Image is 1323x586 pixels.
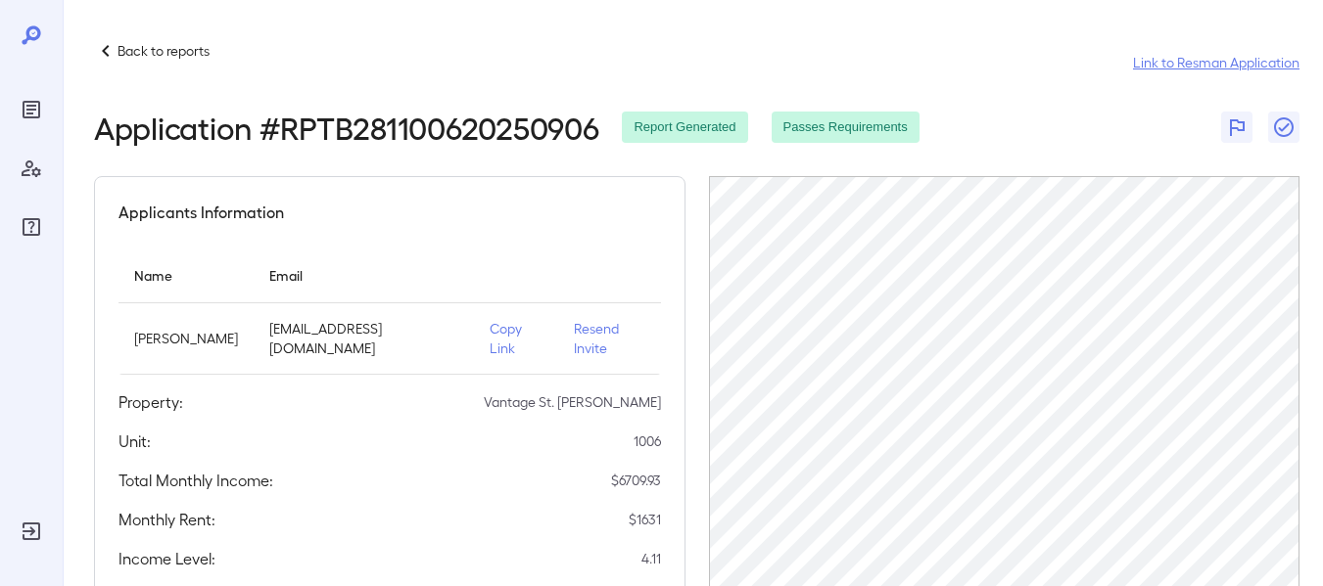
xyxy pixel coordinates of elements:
[254,248,474,303] th: Email
[16,153,47,184] div: Manage Users
[484,392,661,412] p: Vantage St. [PERSON_NAME]
[269,319,458,358] p: [EMAIL_ADDRESS][DOMAIN_NAME]
[574,319,645,358] p: Resend Invite
[118,248,254,303] th: Name
[641,549,661,568] p: 4.11
[118,508,215,531] h5: Monthly Rent:
[16,516,47,547] div: Log Out
[134,329,238,348] p: [PERSON_NAME]
[611,471,661,490] p: $ 6709.93
[490,319,543,358] p: Copy Link
[634,431,661,451] p: 1006
[1221,112,1252,143] button: Flag Report
[118,248,661,375] table: simple table
[622,118,747,137] span: Report Generated
[118,390,183,414] h5: Property:
[118,41,210,61] p: Back to reports
[16,94,47,125] div: Reports
[118,469,273,492] h5: Total Monthly Income:
[1133,53,1299,72] a: Link to Resman Application
[118,429,151,453] h5: Unit:
[16,211,47,243] div: FAQ
[1268,112,1299,143] button: Close Report
[629,510,661,529] p: $ 1631
[772,118,920,137] span: Passes Requirements
[118,201,284,224] h5: Applicants Information
[94,110,598,145] h2: Application # RPTB281100620250906
[118,547,215,570] h5: Income Level:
